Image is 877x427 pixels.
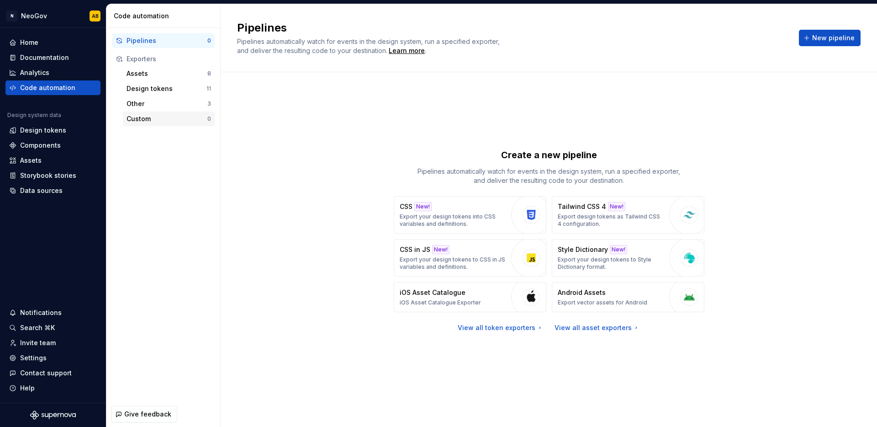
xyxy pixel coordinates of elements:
button: Help [5,381,100,395]
span: . [387,48,426,54]
div: Code automation [20,83,75,92]
a: Design tokens [5,123,100,138]
div: Contact support [20,368,72,378]
a: Components [5,138,100,153]
p: Export vector assets for Android [558,299,647,306]
button: Pipelines0 [112,33,215,48]
div: NeoGov [21,11,47,21]
p: Style Dictionary [558,245,608,254]
div: AB [92,12,99,20]
span: Pipelines automatically watch for events in the design system, run a specified exporter, and deli... [237,37,502,54]
div: 0 [207,37,211,44]
div: New! [610,245,627,254]
div: Pipelines [127,36,207,45]
button: Assets8 [123,66,215,81]
div: Storybook stories [20,171,76,180]
a: Storybook stories [5,168,100,183]
a: Data sources [5,183,100,198]
span: Give feedback [124,410,171,419]
div: Design tokens [127,84,206,93]
div: Custom [127,114,207,123]
div: Invite team [20,338,56,347]
div: Search ⌘K [20,323,55,332]
div: Documentation [20,53,69,62]
button: New pipeline [799,30,861,46]
h2: Pipelines [237,21,788,35]
div: Exporters [127,54,211,64]
button: Custom0 [123,112,215,126]
a: Home [5,35,100,50]
a: View all asset exporters [555,323,640,332]
a: Documentation [5,50,100,65]
p: Export your design tokens into CSS variables and definitions. [400,213,507,228]
div: Design tokens [20,126,66,135]
button: Give feedback [111,406,177,422]
p: iOS Asset Catalogue Exporter [400,299,481,306]
p: Export design tokens as Tailwind CSS 4 configuration. [558,213,665,228]
div: Assets [20,156,42,165]
div: Settings [20,353,47,363]
div: 3 [207,100,211,107]
div: Assets [127,69,207,78]
p: iOS Asset Catalogue [400,288,465,297]
div: Code automation [114,11,217,21]
p: Android Assets [558,288,606,297]
span: New pipeline [812,33,855,43]
div: N [6,11,17,21]
div: Data sources [20,186,63,195]
a: Invite team [5,336,100,350]
div: New! [414,202,432,211]
div: Home [20,38,38,47]
button: CSSNew!Export your design tokens into CSS variables and definitions. [394,196,546,234]
button: NNeoGovAB [2,6,104,26]
div: Other [127,99,207,108]
div: New! [432,245,449,254]
a: Analytics [5,65,100,80]
p: Pipelines automatically watch for events in the design system, run a specified exporter, and deli... [412,167,686,185]
button: iOS Asset CatalogueiOS Asset Catalogue Exporter [394,282,546,312]
button: Notifications [5,305,100,320]
a: Learn more [389,46,425,55]
button: Style DictionaryNew!Export your design tokens to Style Dictionary format. [552,239,704,277]
div: Help [20,384,35,393]
svg: Supernova Logo [30,411,76,420]
p: Export your design tokens to CSS in JS variables and definitions. [400,256,507,271]
button: Contact support [5,366,100,380]
a: Assets [5,153,100,168]
a: View all token exporters [458,323,544,332]
div: 8 [207,70,211,77]
div: Analytics [20,68,49,77]
p: Create a new pipeline [501,149,597,161]
p: CSS in JS [400,245,430,254]
a: Code automation [5,80,100,95]
button: Android AssetsExport vector assets for Android [552,282,704,312]
button: Design tokens11 [123,81,215,96]
div: 0 [207,115,211,123]
button: Search ⌘K [5,320,100,335]
button: Tailwind CSS 4New!Export design tokens as Tailwind CSS 4 configuration. [552,196,704,234]
p: Export your design tokens to Style Dictionary format. [558,256,665,271]
button: CSS in JSNew!Export your design tokens to CSS in JS variables and definitions. [394,239,546,277]
p: CSS [400,202,412,211]
div: Components [20,141,61,150]
div: Notifications [20,308,62,317]
button: Other3 [123,96,215,111]
div: 11 [206,85,211,92]
a: Settings [5,351,100,365]
p: Tailwind CSS 4 [558,202,606,211]
div: New! [608,202,625,211]
div: Design system data [7,112,61,119]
